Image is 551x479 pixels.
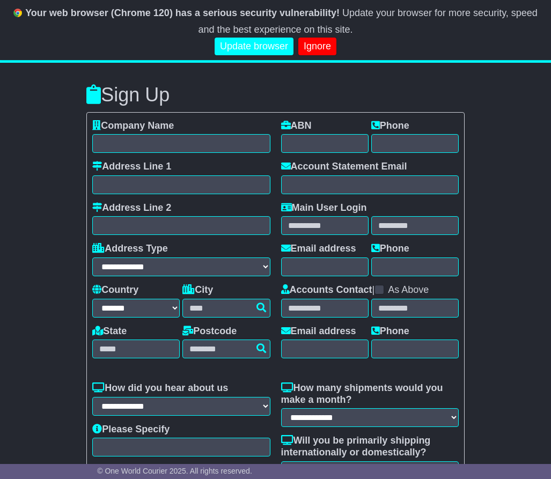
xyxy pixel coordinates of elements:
[281,120,312,132] label: ABN
[281,382,459,406] label: How many shipments would you make a month?
[25,8,340,18] b: Your web browser (Chrome 120) has a serious security vulnerability!
[198,8,537,35] span: Update your browser for more security, speed and the best experience on this site.
[281,161,407,173] label: Account Statement Email
[215,38,293,55] a: Update browser
[371,243,409,255] label: Phone
[92,284,138,296] label: Country
[92,382,228,394] label: How did you hear about us
[281,284,459,299] div: |
[281,435,459,458] label: Will you be primarily shipping internationally or domestically?
[92,202,171,214] label: Address Line 2
[281,243,356,255] label: Email address
[92,161,171,173] label: Address Line 1
[281,326,356,337] label: Email address
[281,202,367,214] label: Main User Login
[298,38,336,55] a: Ignore
[92,424,170,436] label: Please Specify
[371,120,409,132] label: Phone
[92,326,127,337] label: State
[92,243,168,255] label: Address Type
[371,326,409,337] label: Phone
[388,284,429,296] label: As Above
[92,120,174,132] label: Company Name
[86,84,465,106] h3: Sign Up
[182,284,213,296] label: City
[182,326,237,337] label: Postcode
[281,284,372,296] label: Accounts Contact
[97,467,252,475] span: © One World Courier 2025. All rights reserved.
